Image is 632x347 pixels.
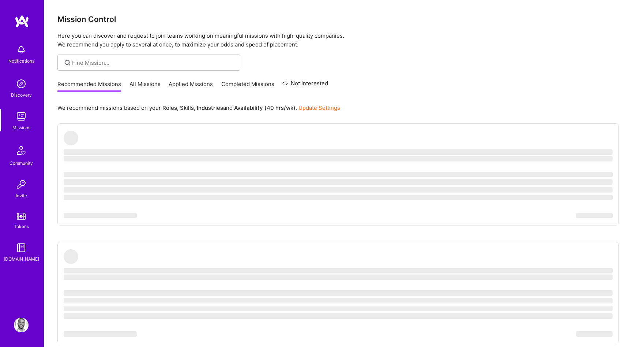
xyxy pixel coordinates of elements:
img: Community [12,142,30,159]
p: We recommend missions based on your , , and . [57,104,340,112]
div: Tokens [14,223,29,230]
div: Community [10,159,33,167]
img: discovery [14,77,29,91]
p: Here you can discover and request to join teams working on meaningful missions with high-quality ... [57,31,619,49]
img: tokens [17,213,26,220]
div: Invite [16,192,27,199]
h3: Mission Control [57,15,619,24]
div: Notifications [8,57,34,65]
div: Missions [12,124,30,131]
img: bell [14,42,29,57]
a: Update Settings [298,104,340,111]
img: logo [15,15,29,28]
a: Completed Missions [221,80,274,92]
div: Discovery [11,91,32,99]
img: Invite [14,177,29,192]
b: Industries [197,104,223,111]
i: icon SearchGrey [63,59,72,67]
img: guide book [14,240,29,255]
img: User Avatar [14,318,29,332]
a: Recommended Missions [57,80,121,92]
a: All Missions [129,80,161,92]
b: Roles [162,104,177,111]
div: [DOMAIN_NAME] [4,255,39,263]
a: Not Interested [282,79,328,92]
a: Applied Missions [169,80,213,92]
input: Find Mission... [72,59,235,67]
b: Skills [180,104,194,111]
img: teamwork [14,109,29,124]
b: Availability (40 hrs/wk) [234,104,296,111]
a: User Avatar [12,318,30,332]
